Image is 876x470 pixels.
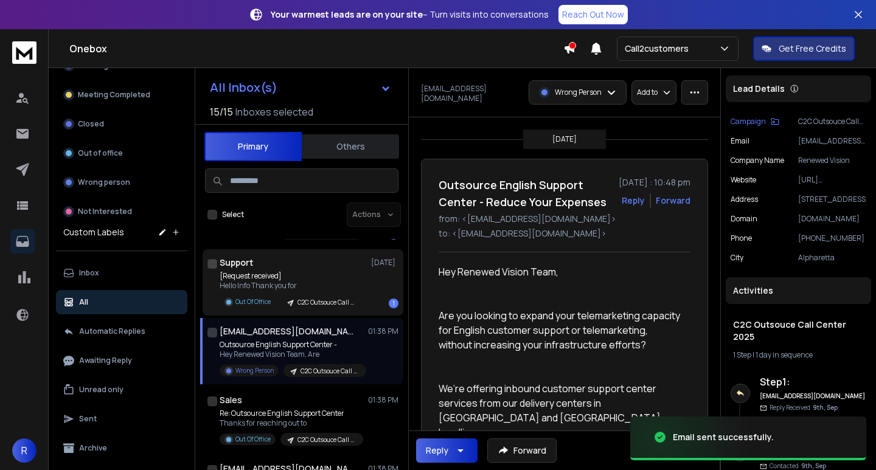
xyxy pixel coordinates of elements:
[12,438,36,463] button: R
[673,431,774,443] div: Email sent successfully.
[12,41,36,64] img: logo
[200,75,401,100] button: All Inbox(s)
[63,226,124,238] h3: Custom Labels
[798,195,866,204] p: [STREET_ADDRESS]
[813,403,838,412] span: 9th, Sep
[760,375,866,389] h6: Step 1 :
[56,407,187,431] button: Sent
[439,213,690,225] p: from: <[EMAIL_ADDRESS][DOMAIN_NAME]>
[220,340,366,350] p: Outsource English Support Center -
[756,350,813,360] span: 1 day in sequence
[439,176,611,210] h1: Outsource English Support Center - Reduce Your Expenses
[79,414,97,424] p: Sent
[56,378,187,402] button: Unread only
[798,175,866,185] p: [URL][DOMAIN_NAME]
[368,327,398,336] p: 01:38 PM
[798,233,866,243] p: [PHONE_NUMBER]
[389,299,398,308] div: 1
[731,233,752,243] p: Phone
[56,170,187,195] button: Wrong person
[220,281,363,291] p: Hello Info Thank you for
[56,261,187,285] button: Inbox
[371,258,398,268] p: [DATE]
[731,117,766,126] p: Campaign
[760,392,866,401] h6: [EMAIL_ADDRESS][DOMAIN_NAME]
[56,290,187,314] button: All
[220,409,363,418] p: Re: Outsource English Support Center
[555,88,602,97] p: Wrong Person
[204,132,302,161] button: Primary
[637,88,658,97] p: Add to
[79,443,107,453] p: Archive
[56,436,187,460] button: Archive
[79,385,123,395] p: Unread only
[301,367,359,376] p: C2C Outsouce Call Center 2025
[235,435,271,444] p: Out Of Office
[487,438,557,463] button: Forward
[78,178,130,187] p: Wrong person
[297,435,356,444] p: C2C Outsouce Call Center 2025
[731,136,749,146] p: Email
[798,214,866,224] p: [DOMAIN_NAME]
[733,350,864,360] div: |
[69,41,563,56] h1: Onebox
[210,105,233,119] span: 15 / 15
[56,199,187,224] button: Not Interested
[731,214,757,224] p: domain
[220,257,253,269] h1: Support
[368,395,398,405] p: 01:38 PM
[220,394,242,406] h1: Sales
[562,9,624,21] p: Reach Out Now
[56,348,187,373] button: Awaiting Reply
[78,90,150,100] p: Meeting Completed
[622,195,645,207] button: Reply
[235,366,274,375] p: Wrong Person
[779,43,846,55] p: Get Free Credits
[220,271,363,281] p: [Request received]
[733,83,785,95] p: Lead Details
[656,195,690,207] div: Forward
[56,319,187,344] button: Automatic Replies
[731,195,758,204] p: Address
[625,43,693,55] p: Call2customers
[552,134,577,144] p: [DATE]
[220,325,353,337] h1: [EMAIL_ADDRESS][DOMAIN_NAME]
[619,176,690,188] p: [DATE] : 10:48 pm
[297,298,356,307] p: C2C Outsouce Call Center 2025
[426,444,448,457] div: Reply
[726,277,871,304] div: Activities
[731,117,779,126] button: Campaign
[798,253,866,263] p: Alpharetta
[798,117,866,126] p: C2C Outsouce Call Center 2025
[79,297,88,307] p: All
[798,156,866,165] p: Renewed Vision
[210,81,277,94] h1: All Inbox(s)
[733,350,751,360] span: 1 Step
[79,268,99,278] p: Inbox
[235,297,271,306] p: Out Of Office
[731,156,784,165] p: Company Name
[78,119,104,129] p: Closed
[731,175,756,185] p: Website
[558,5,628,24] a: Reach Out Now
[416,438,478,463] button: Reply
[439,227,690,240] p: to: <[EMAIL_ADDRESS][DOMAIN_NAME]>
[56,112,187,136] button: Closed
[302,133,399,160] button: Others
[731,253,743,263] p: City
[798,136,866,146] p: [EMAIL_ADDRESS][DOMAIN_NAME]
[56,141,187,165] button: Out of office
[220,350,366,359] p: Hey Renewed Vision Team, Are
[56,83,187,107] button: Meeting Completed
[79,327,145,336] p: Automatic Replies
[222,210,244,219] label: Select
[79,356,132,365] p: Awaiting Reply
[235,105,313,119] h3: Inboxes selected
[78,148,123,158] p: Out of office
[271,9,423,20] strong: Your warmest leads are on your site
[421,84,521,103] p: [EMAIL_ADDRESS][DOMAIN_NAME]
[733,319,864,343] h1: C2C Outsouce Call Center 2025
